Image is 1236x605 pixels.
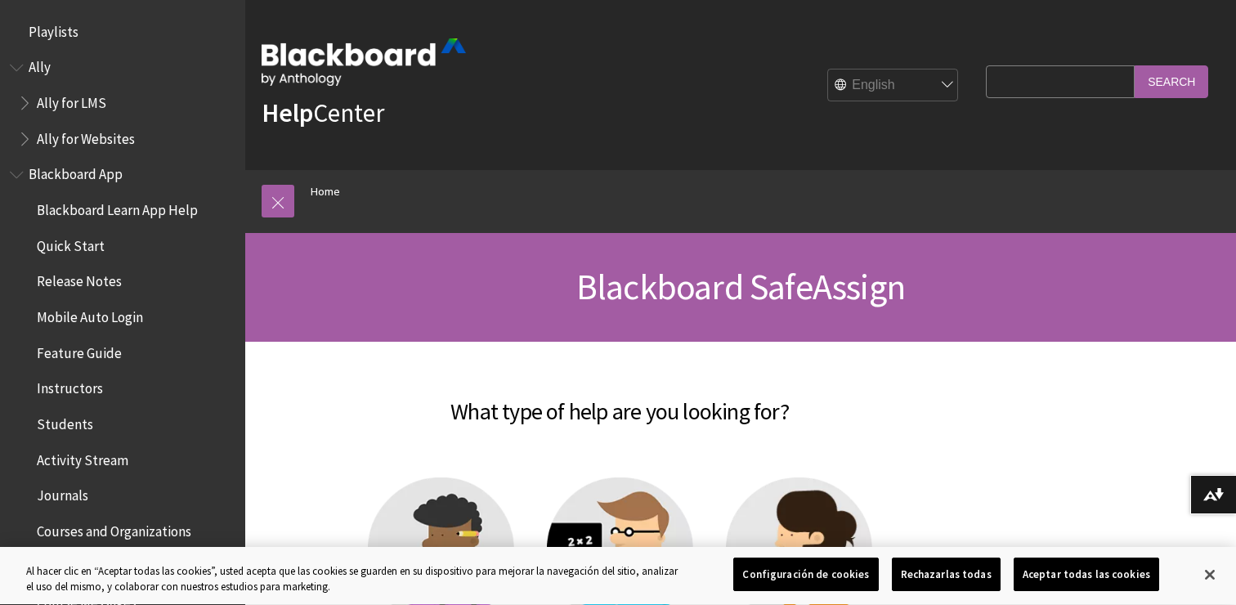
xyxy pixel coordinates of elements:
[1135,65,1208,97] input: Search
[1192,557,1228,593] button: Cerrar
[37,232,105,254] span: Quick Start
[576,264,905,309] span: Blackboard SafeAssign
[262,38,466,86] img: Blackboard by Anthology
[37,410,93,432] span: Students
[37,303,143,325] span: Mobile Auto Login
[37,482,88,504] span: Journals
[37,375,103,397] span: Instructors
[37,89,106,111] span: Ally for LMS
[37,446,128,468] span: Activity Stream
[262,374,978,428] h2: What type of help are you looking for?
[10,18,235,46] nav: Book outline for Playlists
[37,125,135,147] span: Ally for Websites
[262,96,384,129] a: HelpCenter
[311,181,340,202] a: Home
[29,18,78,40] span: Playlists
[37,196,198,218] span: Blackboard Learn App Help
[37,518,191,540] span: Courses and Organizations
[10,54,235,153] nav: Book outline for Anthology Ally Help
[828,69,959,102] select: Site Language Selector
[892,558,1001,592] button: Rechazarlas todas
[29,161,123,183] span: Blackboard App
[733,558,878,592] button: Configuración de cookies
[1014,558,1159,592] button: Aceptar todas las cookies
[37,339,122,361] span: Feature Guide
[262,96,313,129] strong: Help
[26,563,680,595] div: Al hacer clic en “Aceptar todas las cookies”, usted acepta que las cookies se guarden en su dispo...
[37,268,122,290] span: Release Notes
[29,54,51,76] span: Ally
